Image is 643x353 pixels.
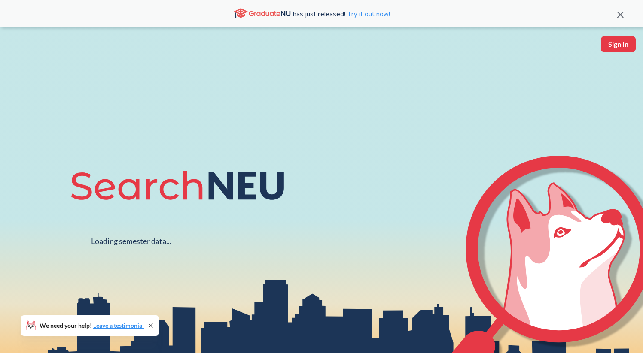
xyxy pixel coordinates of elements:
[40,323,144,329] span: We need your help!
[93,322,144,329] a: Leave a testimonial
[9,36,29,65] a: sandbox logo
[345,9,390,18] a: Try it out now!
[601,36,636,52] button: Sign In
[91,236,171,246] div: Loading semester data...
[9,36,29,62] img: sandbox logo
[293,9,390,18] span: has just released!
